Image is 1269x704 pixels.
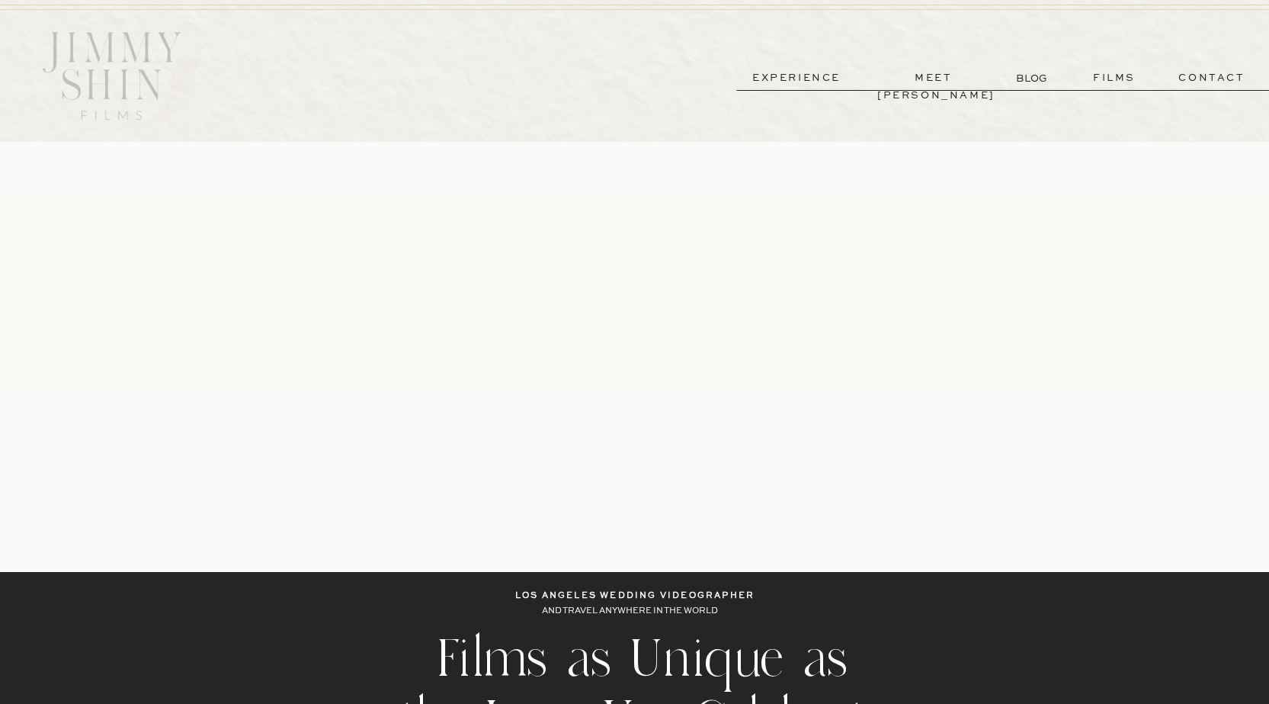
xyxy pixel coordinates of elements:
a: BLOG [1016,70,1050,86]
a: meet [PERSON_NAME] [877,69,990,87]
a: experience [740,69,853,87]
p: AND TRAVEL ANYWHERE IN THE WORLD [542,604,728,620]
b: los angeles wedding videographer [515,592,755,600]
a: contact [1157,69,1267,87]
a: films [1077,69,1152,87]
